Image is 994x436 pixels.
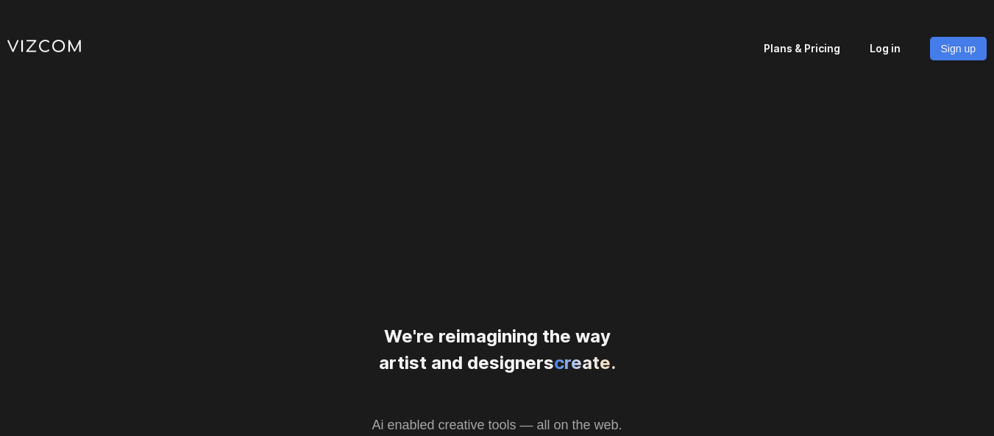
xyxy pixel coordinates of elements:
p: Plans & Pricing [764,37,870,57]
span: create. [554,352,616,373]
span: Sign up [941,41,976,57]
button: Sign up [930,37,987,60]
p: Log in [870,37,930,57]
img: AcMpEUF6OxSHAAAAAElFTkSuQmCC [7,40,81,53]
